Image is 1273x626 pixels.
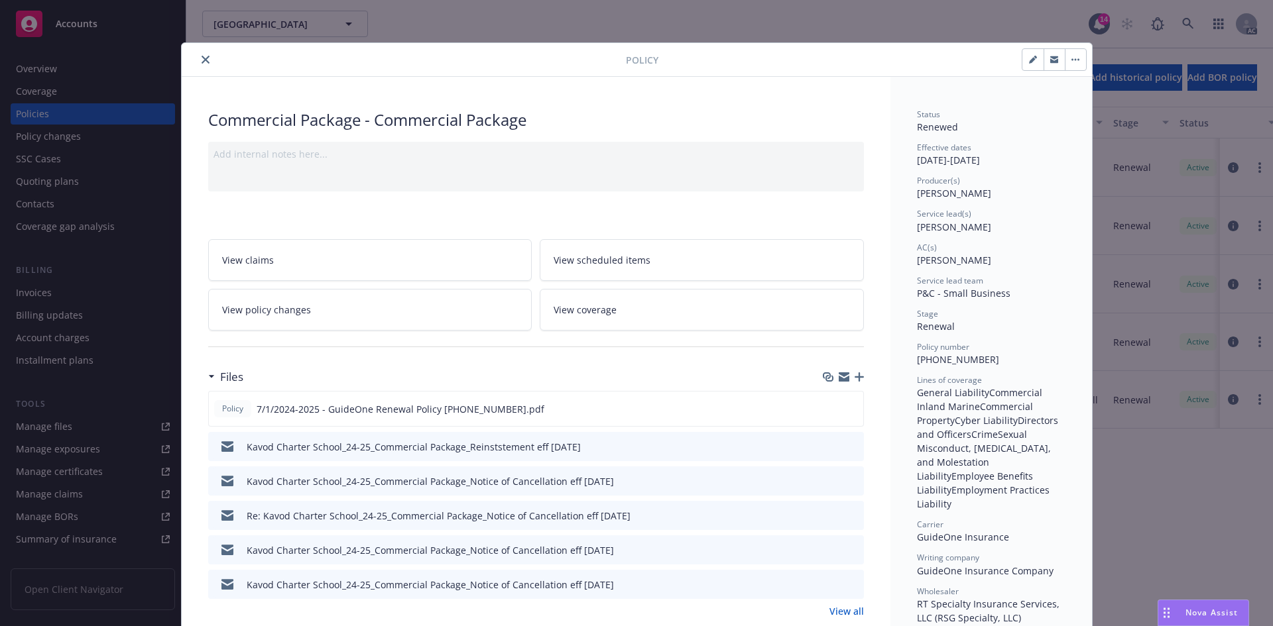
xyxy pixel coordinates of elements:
[540,239,864,281] a: View scheduled items
[247,440,581,454] div: Kavod Charter School_24-25_Commercial Package_Reinststement eff [DATE]
[825,402,835,416] button: download file
[917,386,989,399] span: General Liability
[917,470,1036,496] span: Employee Benefits Liability
[247,509,631,523] div: Re: Kavod Charter School_24-25_Commercial Package_Notice of Cancellation eff [DATE]
[208,289,532,331] a: View policy changes
[825,543,836,557] button: download file
[213,147,859,161] div: Add internal notes here...
[208,239,532,281] a: View claims
[917,552,979,563] span: Writing company
[917,341,969,352] span: Policy number
[917,242,937,253] span: AC(s)
[626,53,658,67] span: Policy
[554,253,650,267] span: View scheduled items
[208,368,243,386] div: Files
[917,221,991,233] span: [PERSON_NAME]
[247,474,614,488] div: Kavod Charter School_24-25_Commercial Package_Notice of Cancellation eff [DATE]
[917,374,982,386] span: Lines of coverage
[917,586,959,597] span: Wholesaler
[825,440,836,454] button: download file
[847,543,859,557] button: preview file
[917,564,1054,577] span: GuideOne Insurance Company
[917,519,943,530] span: Carrier
[222,303,311,317] span: View policy changes
[917,175,960,186] span: Producer(s)
[917,208,971,219] span: Service lead(s)
[917,287,1010,299] span: P&C - Small Business
[540,289,864,331] a: View coverage
[917,308,938,319] span: Stage
[955,414,1018,427] span: Cyber Liability
[247,578,614,592] div: Kavod Charter School_24-25_Commercial Package_Notice of Cancellation eff [DATE]
[917,428,1054,482] span: Sexual Misconduct, [MEDICAL_DATA], and Molestation Liability
[917,531,1009,543] span: GuideOne Insurance
[917,142,971,153] span: Effective dates
[917,484,1052,510] span: Employment Practices Liability
[917,254,991,266] span: [PERSON_NAME]
[917,121,958,133] span: Renewed
[554,303,617,317] span: View coverage
[917,400,1036,427] span: Commercial Property
[219,403,246,415] span: Policy
[1158,600,1175,625] div: Drag to move
[1158,600,1249,626] button: Nova Assist
[847,509,859,523] button: preview file
[917,187,991,199] span: [PERSON_NAME]
[917,386,1045,413] span: Commercial Inland Marine
[847,474,859,488] button: preview file
[825,578,836,592] button: download file
[917,109,940,120] span: Status
[847,440,859,454] button: preview file
[917,142,1065,167] div: [DATE] - [DATE]
[220,368,243,386] h3: Files
[208,109,864,131] div: Commercial Package - Commercial Package
[1185,607,1238,618] span: Nova Assist
[257,402,544,416] span: 7/1/2024-2025 - GuideOne Renewal Policy [PHONE_NUMBER].pdf
[917,320,955,333] span: Renewal
[825,509,836,523] button: download file
[971,428,998,441] span: Crime
[247,543,614,557] div: Kavod Charter School_24-25_Commercial Package_Notice of Cancellation eff [DATE]
[198,52,213,68] button: close
[917,275,983,286] span: Service lead team
[222,253,274,267] span: View claims
[917,353,999,366] span: [PHONE_NUMBER]
[847,578,859,592] button: preview file
[829,604,864,618] a: View all
[846,402,858,416] button: preview file
[917,414,1061,441] span: Directors and Officers
[825,474,836,488] button: download file
[917,598,1062,624] span: RT Specialty Insurance Services, LLC (RSG Specialty, LLC)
